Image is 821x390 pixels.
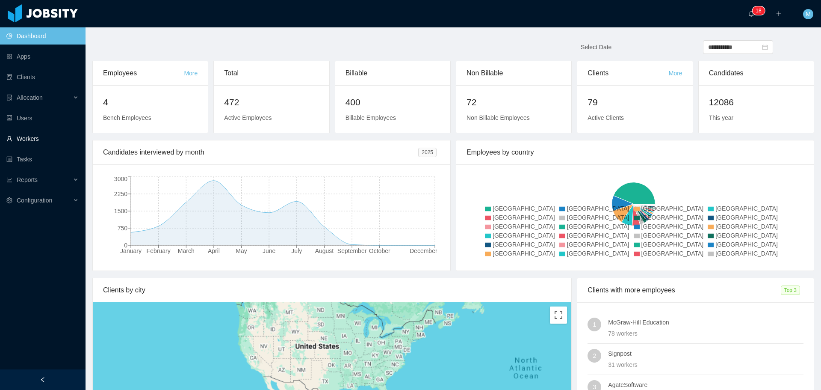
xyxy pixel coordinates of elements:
[567,250,629,257] span: [GEOGRAPHIC_DATA]
[114,176,127,182] tspan: 3000
[6,197,12,203] i: icon: setting
[17,197,52,204] span: Configuration
[588,114,624,121] span: Active Clients
[550,307,567,324] button: Toggle fullscreen view
[715,214,778,221] span: [GEOGRAPHIC_DATA]
[608,360,803,369] div: 31 workers
[103,95,198,109] h2: 4
[588,95,682,109] h2: 79
[608,380,803,390] h4: AgateSoftware
[184,70,198,77] a: More
[641,241,704,248] span: [GEOGRAPHIC_DATA]
[6,27,79,45] a: icon: pie-chartDashboard
[588,278,780,302] div: Clients with more employees
[641,250,704,257] span: [GEOGRAPHIC_DATA]
[748,11,754,17] i: icon: bell
[567,214,629,221] span: [GEOGRAPHIC_DATA]
[120,247,142,254] tspan: January
[641,214,704,221] span: [GEOGRAPHIC_DATA]
[493,205,555,212] span: [GEOGRAPHIC_DATA]
[114,191,127,197] tspan: 2250
[608,329,803,338] div: 78 workers
[641,232,704,239] span: [GEOGRAPHIC_DATA]
[346,95,440,109] h2: 400
[224,95,319,109] h2: 472
[715,250,778,257] span: [GEOGRAPHIC_DATA]
[103,61,184,85] div: Employees
[593,349,596,363] span: 2
[346,114,396,121] span: Billable Employees
[567,223,629,230] span: [GEOGRAPHIC_DATA]
[715,232,778,239] span: [GEOGRAPHIC_DATA]
[6,177,12,183] i: icon: line-chart
[752,6,765,15] sup: 18
[263,247,276,254] tspan: June
[6,130,79,147] a: icon: userWorkers
[147,247,171,254] tspan: February
[17,94,43,101] span: Allocation
[493,250,555,257] span: [GEOGRAPHIC_DATA]
[208,247,220,254] tspan: April
[588,61,668,85] div: Clients
[641,223,704,230] span: [GEOGRAPHIC_DATA]
[103,114,151,121] span: Bench Employees
[781,286,800,295] span: Top 3
[715,241,778,248] span: [GEOGRAPHIC_DATA]
[493,241,555,248] span: [GEOGRAPHIC_DATA]
[467,95,561,109] h2: 72
[103,140,418,164] div: Candidates interviewed by month
[6,48,79,65] a: icon: appstoreApps
[124,242,127,249] tspan: 0
[493,223,555,230] span: [GEOGRAPHIC_DATA]
[315,247,334,254] tspan: August
[567,205,629,212] span: [GEOGRAPHIC_DATA]
[567,241,629,248] span: [GEOGRAPHIC_DATA]
[641,205,704,212] span: [GEOGRAPHIC_DATA]
[369,247,390,254] tspan: October
[224,114,272,121] span: Active Employees
[178,247,195,254] tspan: March
[776,11,782,17] i: icon: plus
[709,61,803,85] div: Candidates
[114,208,127,214] tspan: 1500
[608,318,803,327] h4: McGraw-Hill Education
[581,44,611,51] span: Select Date
[103,278,561,302] div: Clients by city
[6,110,79,127] a: icon: robotUsers
[6,95,12,101] i: icon: solution
[6,151,79,168] a: icon: profileTasks
[762,44,768,50] i: icon: calendar
[759,6,762,15] p: 8
[236,247,247,254] tspan: May
[410,247,437,254] tspan: December
[467,61,561,85] div: Non Billable
[567,232,629,239] span: [GEOGRAPHIC_DATA]
[709,95,803,109] h2: 12086
[608,349,803,358] h4: Signpost
[337,247,367,254] tspan: September
[715,205,778,212] span: [GEOGRAPHIC_DATA]
[669,70,682,77] a: More
[224,61,319,85] div: Total
[493,214,555,221] span: [GEOGRAPHIC_DATA]
[291,247,302,254] tspan: July
[467,140,803,164] div: Employees by country
[6,68,79,86] a: icon: auditClients
[467,114,530,121] span: Non Billable Employees
[756,6,759,15] p: 1
[593,318,596,331] span: 1
[418,148,437,157] span: 2025
[715,223,778,230] span: [GEOGRAPHIC_DATA]
[493,232,555,239] span: [GEOGRAPHIC_DATA]
[806,9,811,19] span: M
[118,225,128,232] tspan: 750
[17,176,38,183] span: Reports
[346,61,440,85] div: Billable
[709,114,734,121] span: This year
